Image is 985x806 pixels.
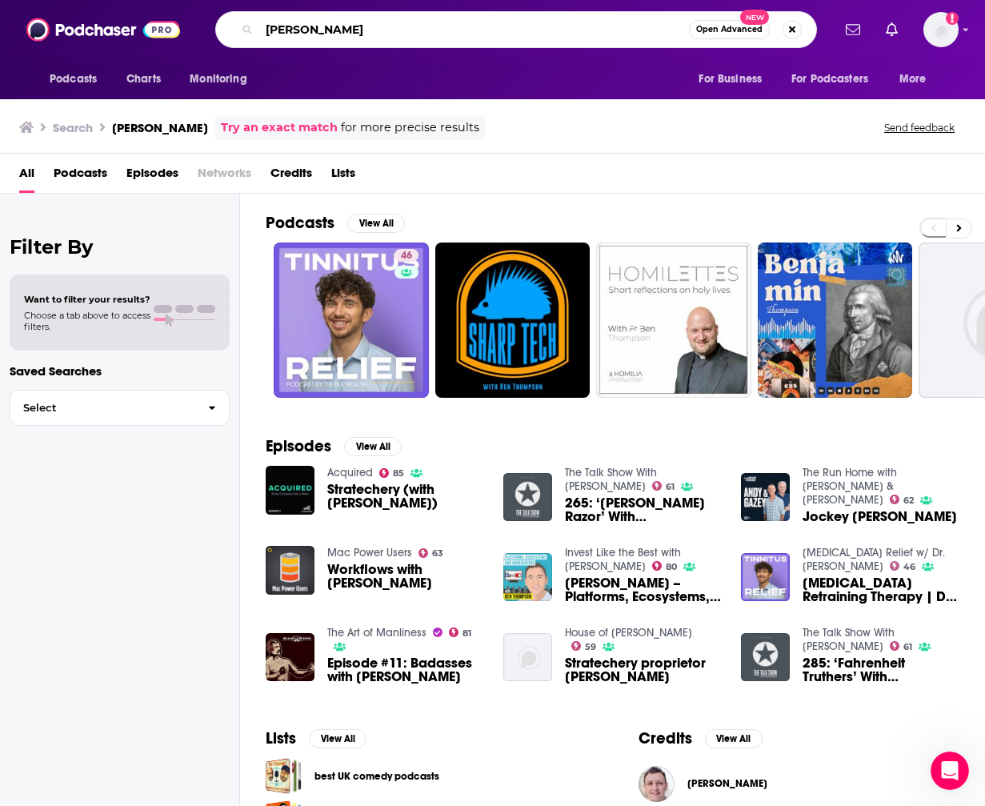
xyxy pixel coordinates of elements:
[931,752,969,790] iframe: Intercom live chat
[946,12,959,25] svg: Add a profile image
[741,553,790,602] img: Tinnitus Retraining Therapy | Dr. Ben Thompson | Pure Tinnitus
[198,160,251,193] span: Networks
[565,496,722,523] a: 265: ‘Thompson’s Razor’ With Ben Thompson
[741,473,790,522] img: Jockey Ben Thompson
[190,68,246,90] span: Monitoring
[50,68,97,90] span: Podcasts
[38,64,118,94] button: open menu
[903,497,914,504] span: 62
[327,466,373,479] a: Acquired
[666,483,675,491] span: 61
[503,473,552,522] a: 265: ‘Thompson’s Razor’ With Ben Thompson
[331,160,355,193] span: Lists
[10,390,230,426] button: Select
[10,235,230,259] h2: Filter By
[565,576,722,603] a: Ben Thompson – Platforms, Ecosystems, and Aggregators
[344,437,402,456] button: View All
[221,118,338,137] a: Try an exact match
[585,644,596,651] span: 59
[266,546,314,595] img: Workflows with Ben Thompson
[923,12,959,47] span: Logged in as patrickdmanning
[803,576,959,603] span: [MEDICAL_DATA] Retraining Therapy | Dr. [PERSON_NAME] | Pure [MEDICAL_DATA]
[327,563,484,590] span: Workflows with [PERSON_NAME]
[639,728,763,748] a: CreditsView All
[741,633,790,682] img: 285: ‘Fahrenheit Truthers’ With Ben Thompson
[309,729,366,748] button: View All
[327,546,412,559] a: Mac Power Users
[341,118,479,137] span: for more precise results
[266,466,314,515] img: Stratechery (with Ben Thompson)
[24,294,150,305] span: Want to filter your results?
[803,656,959,684] span: 285: ‘Fahrenheit Truthers’ With [PERSON_NAME]
[449,628,472,637] a: 81
[274,243,429,398] a: 46
[19,160,34,193] a: All
[26,14,180,45] img: Podchaser - Follow, Share and Rate Podcasts
[503,553,552,602] a: Ben Thompson – Platforms, Ecosystems, and Aggregators
[432,550,443,557] span: 63
[803,510,957,523] span: Jockey [PERSON_NAME]
[890,561,916,571] a: 46
[112,120,208,135] h3: [PERSON_NAME]
[791,68,868,90] span: For Podcasters
[652,481,675,491] a: 61
[696,26,763,34] span: Open Advanced
[639,766,675,802] img: Ben Thompson
[803,656,959,684] a: 285: ‘Fahrenheit Truthers’ With Ben Thompson
[327,656,484,684] span: Episode #11: Badasses with [PERSON_NAME]
[803,466,897,507] a: The Run Home with Andy & Gazey
[54,160,107,193] span: Podcasts
[890,495,915,504] a: 62
[687,64,782,94] button: open menu
[126,160,178,193] a: Episodes
[266,758,302,794] a: best UK comedy podcasts
[270,160,312,193] a: Credits
[666,563,677,571] span: 80
[571,641,597,651] a: 59
[740,10,769,25] span: New
[687,777,767,790] a: Ben Thompson
[699,68,762,90] span: For Business
[327,626,426,640] a: The Art of Manliness
[639,728,692,748] h2: Credits
[418,548,444,558] a: 63
[923,12,959,47] img: User Profile
[327,563,484,590] a: Workflows with Ben Thompson
[266,213,334,233] h2: Podcasts
[879,121,959,134] button: Send feedback
[215,11,817,48] div: Search podcasts, credits, & more...
[53,120,93,135] h3: Search
[565,656,722,684] a: Stratechery proprietor Ben Thompson
[314,768,439,785] a: best UK comedy podcasts
[116,64,170,94] a: Charts
[266,728,366,748] a: ListsView All
[266,633,314,682] img: Episode #11: Badasses with Ben Thompson
[781,64,891,94] button: open menu
[503,633,552,682] img: Stratechery proprietor Ben Thompson
[266,213,405,233] a: PodcastsView All
[565,496,722,523] span: 265: ‘[PERSON_NAME] Razor’ With [PERSON_NAME]
[266,436,402,456] a: EpisodesView All
[890,641,913,651] a: 61
[803,546,945,573] a: Tinnitus Relief w/ Dr. Ben Thompson
[10,363,230,379] p: Saved Searches
[879,16,904,43] a: Show notifications dropdown
[565,656,722,684] span: Stratechery proprietor [PERSON_NAME]
[903,644,912,651] span: 61
[705,729,763,748] button: View All
[178,64,267,94] button: open menu
[327,483,484,510] span: Stratechery (with [PERSON_NAME])
[266,728,296,748] h2: Lists
[689,20,770,39] button: Open AdvancedNew
[923,12,959,47] button: Show profile menu
[888,64,947,94] button: open menu
[565,546,681,573] a: Invest Like the Best with Patrick O'Shaughnessy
